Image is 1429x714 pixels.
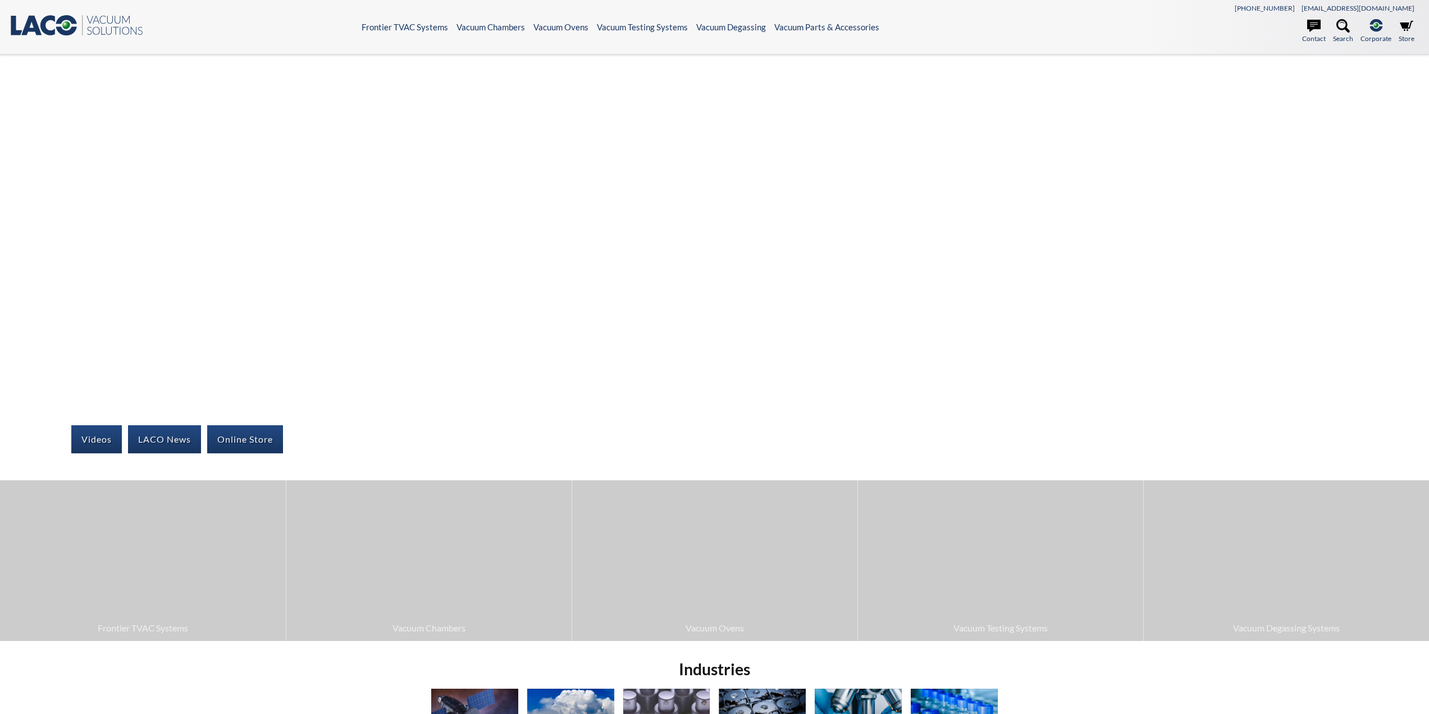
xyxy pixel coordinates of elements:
a: Vacuum Chambers [456,22,525,32]
span: Vacuum Degassing Systems [1149,621,1423,635]
a: Vacuum Testing Systems [858,480,1143,640]
a: Online Store [207,425,283,453]
span: Vacuum Chambers [292,621,566,635]
a: Vacuum Degassing Systems [1144,480,1429,640]
span: Vacuum Ovens [578,621,852,635]
a: Vacuum Chambers [286,480,572,640]
span: Frontier TVAC Systems [6,621,280,635]
a: Contact [1302,19,1326,44]
span: Corporate [1360,33,1391,44]
a: Frontier TVAC Systems [362,22,448,32]
a: Vacuum Degassing [696,22,766,32]
a: LACO News [128,425,201,453]
h2: Industries [427,659,1003,680]
a: Vacuum Ovens [533,22,588,32]
a: Vacuum Parts & Accessories [774,22,879,32]
a: Search [1333,19,1353,44]
a: Videos [71,425,122,453]
a: Vacuum Ovens [572,480,857,640]
span: Vacuum Testing Systems [864,621,1138,635]
a: [PHONE_NUMBER] [1235,4,1295,12]
a: Store [1399,19,1414,44]
a: Vacuum Testing Systems [597,22,688,32]
a: [EMAIL_ADDRESS][DOMAIN_NAME] [1302,4,1414,12]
